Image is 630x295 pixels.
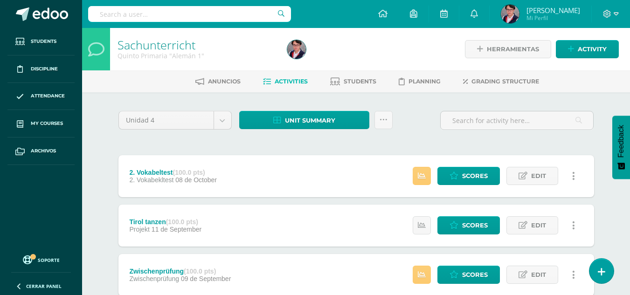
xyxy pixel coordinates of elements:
span: Students [344,78,376,85]
a: Unidad 4 [119,111,231,129]
span: Scores [462,266,488,283]
a: Sachunterricht [118,37,195,53]
span: Soporte [38,257,60,263]
div: Quinto Primaria 'Alemán 1' [118,51,276,60]
h1: Sachunterricht [118,38,276,51]
a: My courses [7,110,75,137]
span: Archivos [31,147,56,155]
span: Projekt [129,226,150,233]
span: Unidad 4 [126,111,207,129]
a: Planning [399,74,441,89]
a: Grading structure [463,74,539,89]
span: Cerrar panel [26,283,62,289]
span: Edit [531,217,546,234]
strong: (100.0 pts) [166,218,198,226]
span: Discipline [31,65,58,73]
input: Search for activity here… [441,111,593,130]
a: Anuncios [195,74,241,89]
span: Unit summary [285,112,335,129]
span: Attendance [31,92,65,100]
div: Zwischenprüfung [129,268,231,275]
span: Mi Perfil [526,14,580,22]
span: Students [31,38,56,45]
a: Activity [556,40,619,58]
span: Activities [275,78,308,85]
span: Anuncios [208,78,241,85]
span: 08 de October [175,176,217,184]
a: Attendance [7,83,75,110]
input: Search a user… [88,6,291,22]
span: [PERSON_NAME] [526,6,580,15]
span: Grading structure [471,78,539,85]
a: Scores [437,167,500,185]
a: Scores [437,266,500,284]
span: 11 de September [152,226,201,233]
img: 3d5d3fbbf55797b71de552028b9912e0.png [287,40,306,59]
span: Herramientas [487,41,539,58]
span: Scores [462,217,488,234]
a: Scores [437,216,500,234]
span: Activity [578,41,607,58]
span: 2. Vokabekltest [129,176,173,184]
a: Students [330,74,376,89]
img: 3d5d3fbbf55797b71de552028b9912e0.png [501,5,519,23]
span: Planning [408,78,441,85]
span: 09 de September [181,275,231,282]
span: Scores [462,167,488,185]
div: 2. Vokabeltest [129,169,217,176]
button: Feedback - Mostrar encuesta [612,116,630,179]
a: Students [7,28,75,55]
a: Archivos [7,137,75,165]
a: Activities [263,74,308,89]
span: Feedback [617,125,625,158]
a: Unit summary [239,111,369,129]
a: Discipline [7,55,75,83]
span: My courses [31,120,63,127]
a: Herramientas [465,40,551,58]
span: Edit [531,167,546,185]
strong: (100.0 pts) [184,268,216,275]
span: Zwischenprüfung [129,275,179,282]
strong: (100.0 pts) [173,169,205,176]
span: Edit [531,266,546,283]
a: Soporte [11,253,71,266]
div: Tirol tanzen [129,218,201,226]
